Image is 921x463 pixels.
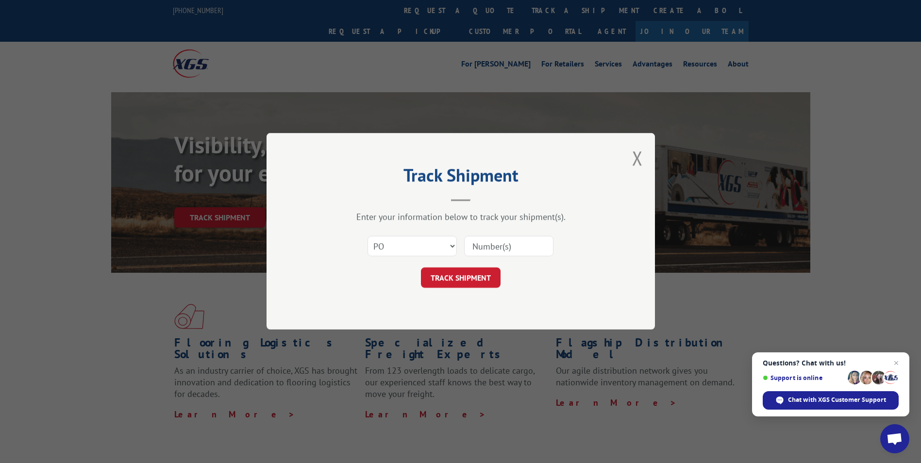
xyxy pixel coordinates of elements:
[421,268,501,288] button: TRACK SHIPMENT
[632,145,643,171] button: Close modal
[464,236,553,257] input: Number(s)
[880,424,909,453] div: Open chat
[763,359,899,367] span: Questions? Chat with us!
[890,357,902,369] span: Close chat
[763,391,899,410] div: Chat with XGS Customer Support
[763,374,844,381] span: Support is online
[315,168,606,187] h2: Track Shipment
[315,212,606,223] div: Enter your information below to track your shipment(s).
[788,396,886,404] span: Chat with XGS Customer Support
